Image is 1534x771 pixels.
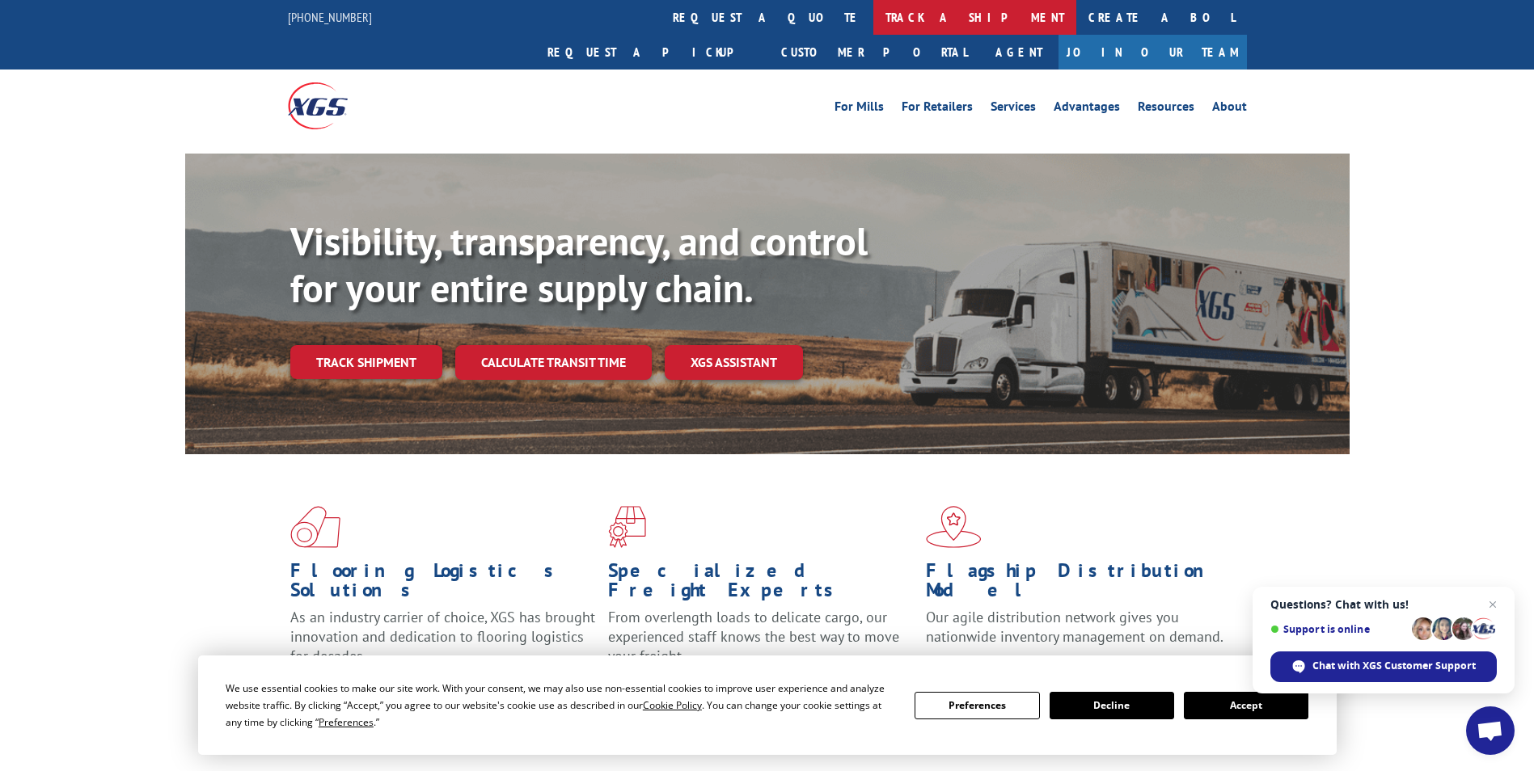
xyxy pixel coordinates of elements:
[1054,100,1120,118] a: Advantages
[608,506,646,548] img: xgs-icon-focused-on-flooring-red
[198,655,1337,755] div: Cookie Consent Prompt
[835,100,884,118] a: For Mills
[769,35,979,70] a: Customer Portal
[991,100,1036,118] a: Services
[1270,598,1497,611] span: Questions? Chat with us!
[1483,595,1502,614] span: Close chat
[902,100,973,118] a: For Retailers
[290,561,596,608] h1: Flooring Logistics Solutions
[290,345,442,379] a: Track shipment
[643,698,702,712] span: Cookie Policy
[535,35,769,70] a: Request a pickup
[290,506,340,548] img: xgs-icon-total-supply-chain-intelligence-red
[926,561,1232,608] h1: Flagship Distribution Model
[1184,692,1308,719] button: Accept
[226,680,895,731] div: We use essential cookies to make our site work. With your consent, we may also use non-essential ...
[926,506,982,548] img: xgs-icon-flagship-distribution-model-red
[1270,623,1406,635] span: Support is online
[608,608,914,680] p: From overlength loads to delicate cargo, our experienced staff knows the best way to move your fr...
[915,692,1039,719] button: Preferences
[455,345,652,380] a: Calculate transit time
[1212,100,1247,118] a: About
[1270,651,1497,682] div: Chat with XGS Customer Support
[288,9,372,25] a: [PHONE_NUMBER]
[290,608,595,665] span: As an industry carrier of choice, XGS has brought innovation and dedication to flooring logistics...
[1138,100,1194,118] a: Resources
[926,608,1223,646] span: Our agile distribution network gives you nationwide inventory management on demand.
[979,35,1059,70] a: Agent
[1059,35,1247,70] a: Join Our Team
[1050,692,1174,719] button: Decline
[665,345,803,380] a: XGS ASSISTANT
[290,216,868,313] b: Visibility, transparency, and control for your entire supply chain.
[1466,706,1515,755] div: Open chat
[319,715,374,729] span: Preferences
[1312,659,1476,673] span: Chat with XGS Customer Support
[608,561,914,608] h1: Specialized Freight Experts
